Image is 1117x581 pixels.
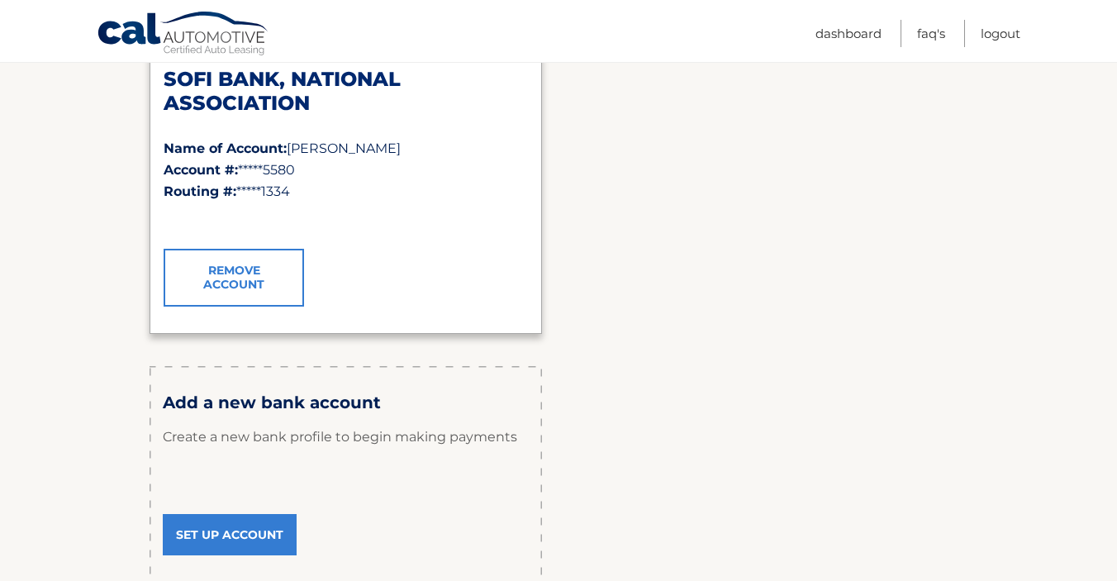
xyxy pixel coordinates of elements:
a: Dashboard [815,20,882,47]
a: Set Up Account [163,514,297,555]
p: Create a new bank profile to begin making payments [163,412,529,462]
a: Logout [981,20,1020,47]
h3: Add a new bank account [163,393,529,413]
a: Cal Automotive [97,11,270,59]
strong: Routing #: [164,183,236,199]
span: ✓ [164,212,174,227]
strong: Name of Account: [164,140,287,156]
h2: SOFI BANK, NATIONAL ASSOCIATION [164,67,528,116]
strong: Account #: [164,162,238,178]
a: FAQ's [917,20,945,47]
span: [PERSON_NAME] [287,140,401,156]
a: Remove Account [164,249,304,307]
